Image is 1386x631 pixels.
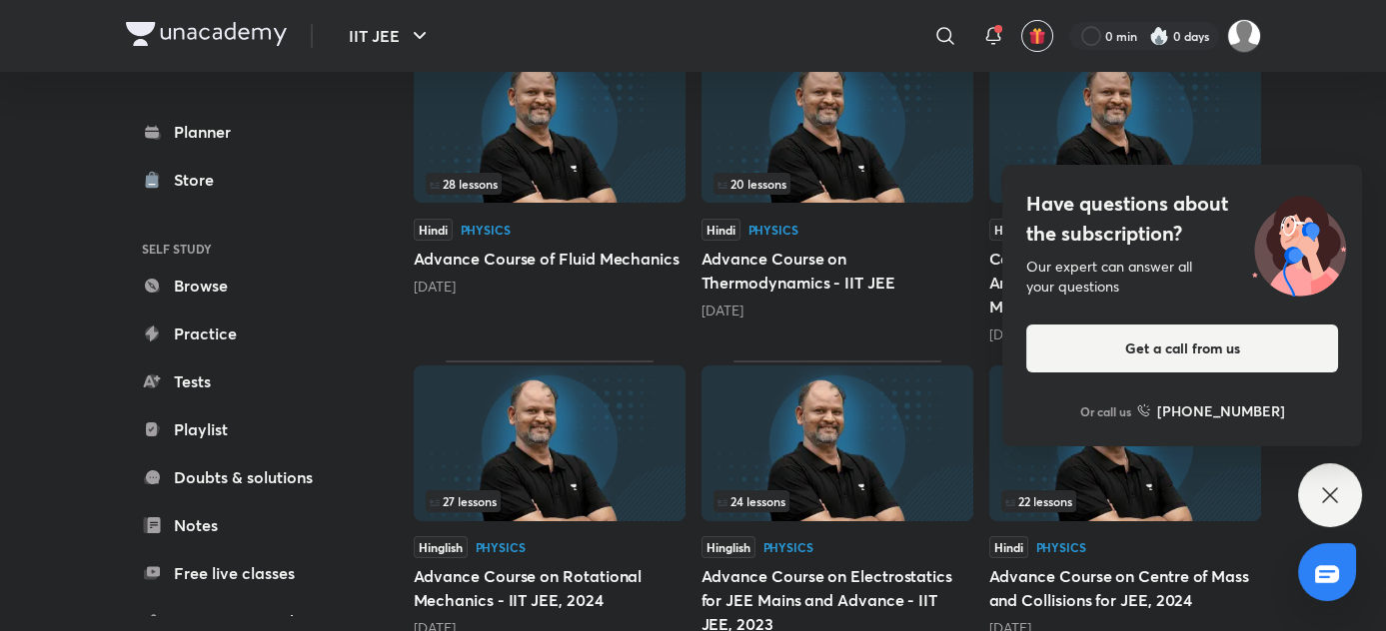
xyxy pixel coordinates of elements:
button: avatar [1021,20,1053,52]
div: 2 years ago [701,301,973,320]
div: infosection [1001,173,1249,195]
img: Thumbnail [414,47,686,203]
img: Thumbnail [701,47,973,203]
div: Physics [1036,541,1086,553]
h5: Course On Semi Conductor, Error Analysis and Extra Topics - JEE Mains 2023 [989,247,1261,318]
div: Store [174,168,226,192]
div: left [713,173,961,195]
a: Company Logo [126,22,287,51]
h5: Advance Course on Centre of Mass and Collisions for JEE, 2024 [989,564,1261,612]
a: Notes [126,505,358,545]
img: Vijay [1227,19,1261,53]
span: Hindi [989,219,1028,241]
div: infosection [713,173,961,195]
div: 2 years ago [414,277,686,297]
div: infosection [426,173,674,195]
div: Course On Semi Conductor, Error Analysis and Extra Topics - JEE Mains 2023 [989,42,1261,343]
div: infosection [713,490,961,512]
h5: Advance Course of Fluid Mechanics [414,247,686,271]
button: IIT JEE [337,16,444,56]
a: Browse [126,266,358,306]
span: 27 lessons [430,495,497,507]
span: 28 lessons [430,178,498,190]
span: 22 lessons [1005,495,1072,507]
div: Advance Course of Fluid Mechanics [414,42,686,343]
a: Free live classes [126,553,358,593]
span: Hinglish [701,536,755,558]
div: infocontainer [1001,173,1249,195]
div: Physics [461,224,511,236]
div: Advance Course on Thermodynamics - IIT JEE [701,42,973,343]
div: left [426,490,674,512]
span: Hindi [701,219,740,241]
a: Planner [126,112,358,152]
h5: Advance Course on Rotational Mechanics - IIT JEE, 2024 [414,564,686,612]
div: Our expert can answer all your questions [1026,257,1338,297]
img: ttu_illustration_new.svg [1236,189,1362,297]
img: Company Logo [126,22,287,46]
a: Store [126,160,358,200]
a: [PHONE_NUMBER] [1137,400,1285,421]
div: infocontainer [713,490,961,512]
img: Thumbnail [414,365,686,521]
img: Thumbnail [989,365,1261,521]
div: Physics [476,541,526,553]
span: Hindi [989,536,1028,558]
div: left [426,173,674,195]
a: Playlist [126,409,358,449]
div: infosection [1001,490,1249,512]
a: Doubts & solutions [126,457,358,497]
img: Thumbnail [989,47,1261,203]
div: left [1001,490,1249,512]
button: Get a call from us [1026,324,1338,372]
div: Physics [748,224,798,236]
span: Hindi [414,219,453,241]
span: Hinglish [414,536,468,558]
div: infocontainer [713,173,961,195]
a: Practice [126,314,358,353]
h6: [PHONE_NUMBER] [1157,400,1285,421]
div: infocontainer [426,490,674,512]
div: infosection [426,490,674,512]
h5: Advance Course on Thermodynamics - IIT JEE [701,247,973,295]
h6: SELF STUDY [126,232,358,266]
a: Tests [126,361,358,401]
div: 2 years ago [989,324,1261,344]
p: Or call us [1080,402,1131,420]
img: avatar [1028,27,1046,45]
img: Thumbnail [701,365,973,521]
div: left [1001,173,1249,195]
div: infocontainer [1001,490,1249,512]
div: left [713,490,961,512]
span: 24 lessons [717,495,785,507]
h4: Have questions about the subscription? [1026,189,1338,249]
div: infocontainer [426,173,674,195]
div: Physics [763,541,813,553]
span: 20 lessons [717,178,786,190]
img: streak [1149,26,1169,46]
